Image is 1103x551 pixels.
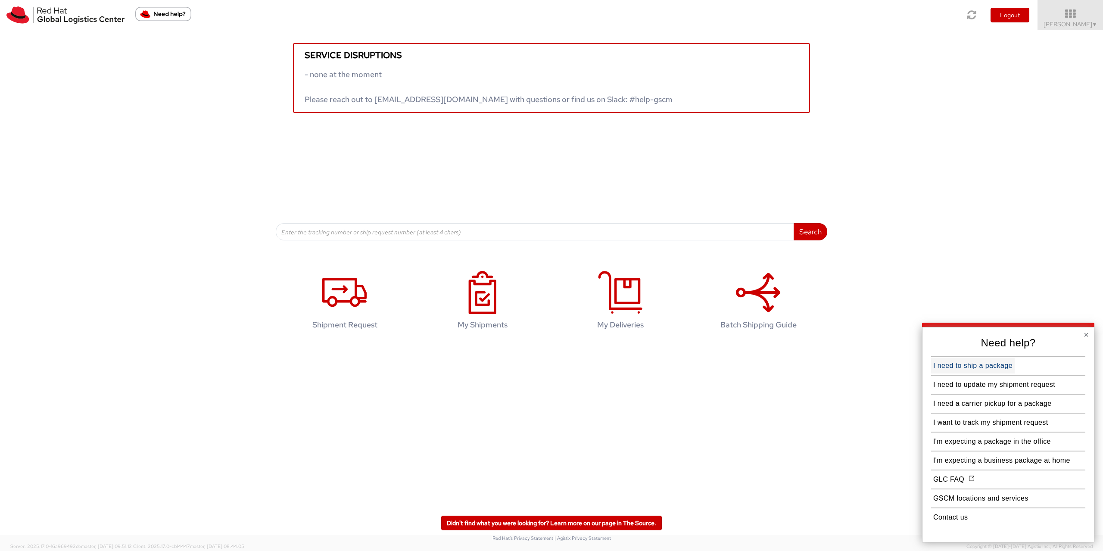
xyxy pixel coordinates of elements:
button: I need to update my shipment request [931,377,1057,392]
button: I need to ship a package [931,358,1015,374]
button: GLC FAQ [931,472,966,487]
h4: My Shipments [427,321,538,329]
button: Search [794,223,827,240]
h5: Service disruptions [305,50,798,60]
button: I need a carrier pickup for a package [931,396,1054,411]
img: rh-logistics-00dfa346123c4ec078e1.svg [6,6,125,24]
h4: My Deliveries [565,321,676,329]
h4: Batch Shipping Guide [703,321,814,329]
span: Copyright © [DATE]-[DATE] Agistix Inc., All Rights Reserved [966,543,1093,550]
h4: Shipment Request [289,321,400,329]
button: I'm expecting a business package at home [931,453,1072,468]
p: Need help? [931,336,1085,349]
a: Red Hat's Privacy Statement [492,535,553,541]
button: Close [1084,330,1089,339]
span: [PERSON_NAME] [1044,20,1097,28]
button: I'm expecting a package in the office [931,434,1053,449]
a: | Agistix Privacy Statement [555,535,611,541]
button: Logout [991,8,1029,22]
input: Enter the tracking number or ship request number (at least 4 chars) [276,223,794,240]
span: Client: 2025.17.0-cb14447 [133,543,244,549]
span: - none at the moment Please reach out to [EMAIL_ADDRESS][DOMAIN_NAME] with questions or find us o... [305,69,673,104]
button: GSCM locations and services [931,491,1031,506]
button: Contact us [931,510,970,525]
span: ▼ [1092,21,1097,28]
a: Didn't find what you were looking for? Learn more on our page in The Source. [441,516,662,530]
span: master, [DATE] 09:51:12 [81,543,132,549]
button: I want to track my shipment request [931,415,1050,430]
span: master, [DATE] 08:44:05 [190,543,244,549]
button: Need help? [135,7,191,21]
span: Server: 2025.17.0-16a969492de [10,543,132,549]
